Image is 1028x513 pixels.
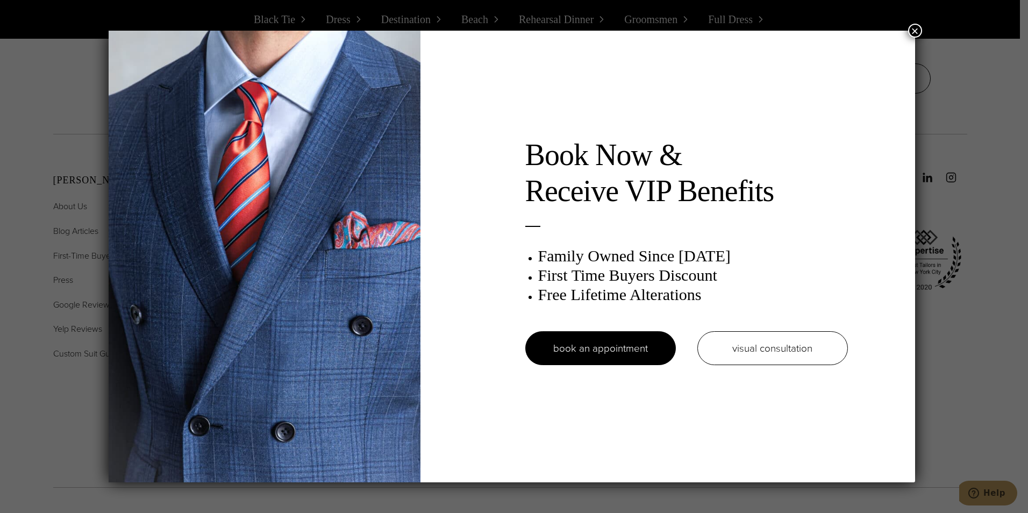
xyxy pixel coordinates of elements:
[525,137,848,209] h2: Book Now & Receive VIP Benefits
[538,285,848,304] h3: Free Lifetime Alterations
[538,246,848,266] h3: Family Owned Since [DATE]
[908,24,922,38] button: Close
[538,266,848,285] h3: First Time Buyers Discount
[525,331,676,365] a: book an appointment
[697,331,848,365] a: visual consultation
[24,8,46,17] span: Help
